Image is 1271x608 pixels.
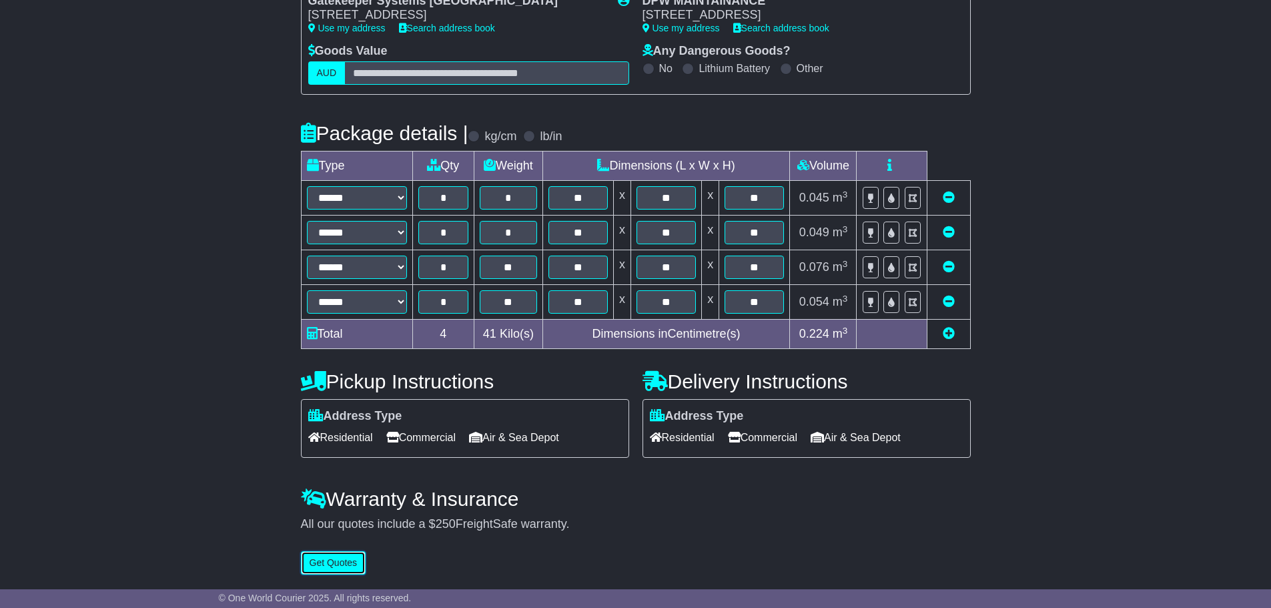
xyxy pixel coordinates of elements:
[301,517,971,532] div: All our quotes include a $ FreightSafe warranty.
[308,23,386,33] a: Use my address
[412,151,474,181] td: Qty
[643,370,971,392] h4: Delivery Instructions
[833,226,848,239] span: m
[943,295,955,308] a: Remove this item
[843,294,848,304] sup: 3
[301,320,412,349] td: Total
[219,593,412,603] span: © One World Courier 2025. All rights reserved.
[790,151,857,181] td: Volume
[728,427,797,448] span: Commercial
[702,250,719,285] td: x
[833,191,848,204] span: m
[613,285,630,320] td: x
[699,62,770,75] label: Lithium Battery
[308,61,346,85] label: AUD
[659,62,673,75] label: No
[843,259,848,269] sup: 3
[702,216,719,250] td: x
[650,427,715,448] span: Residential
[702,181,719,216] td: x
[799,226,829,239] span: 0.049
[613,250,630,285] td: x
[436,517,456,531] span: 250
[843,224,848,234] sup: 3
[301,488,971,510] h4: Warranty & Insurance
[643,23,720,33] a: Use my address
[643,44,791,59] label: Any Dangerous Goods?
[308,409,402,424] label: Address Type
[943,191,955,204] a: Remove this item
[799,327,829,340] span: 0.224
[474,320,543,349] td: Kilo(s)
[843,326,848,336] sup: 3
[308,427,373,448] span: Residential
[943,260,955,274] a: Remove this item
[650,409,744,424] label: Address Type
[613,181,630,216] td: x
[542,320,790,349] td: Dimensions in Centimetre(s)
[797,62,823,75] label: Other
[943,226,955,239] a: Remove this item
[301,122,468,144] h4: Package details |
[399,23,495,33] a: Search address book
[833,260,848,274] span: m
[308,44,388,59] label: Goods Value
[301,151,412,181] td: Type
[412,320,474,349] td: 4
[301,551,366,575] button: Get Quotes
[474,151,543,181] td: Weight
[469,427,559,448] span: Air & Sea Depot
[943,327,955,340] a: Add new item
[643,8,950,23] div: [STREET_ADDRESS]
[799,260,829,274] span: 0.076
[833,295,848,308] span: m
[483,327,496,340] span: 41
[542,151,790,181] td: Dimensions (L x W x H)
[386,427,456,448] span: Commercial
[733,23,829,33] a: Search address book
[613,216,630,250] td: x
[811,427,901,448] span: Air & Sea Depot
[799,191,829,204] span: 0.045
[540,129,562,144] label: lb/in
[702,285,719,320] td: x
[484,129,516,144] label: kg/cm
[799,295,829,308] span: 0.054
[833,327,848,340] span: m
[301,370,629,392] h4: Pickup Instructions
[843,190,848,200] sup: 3
[308,8,604,23] div: [STREET_ADDRESS]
